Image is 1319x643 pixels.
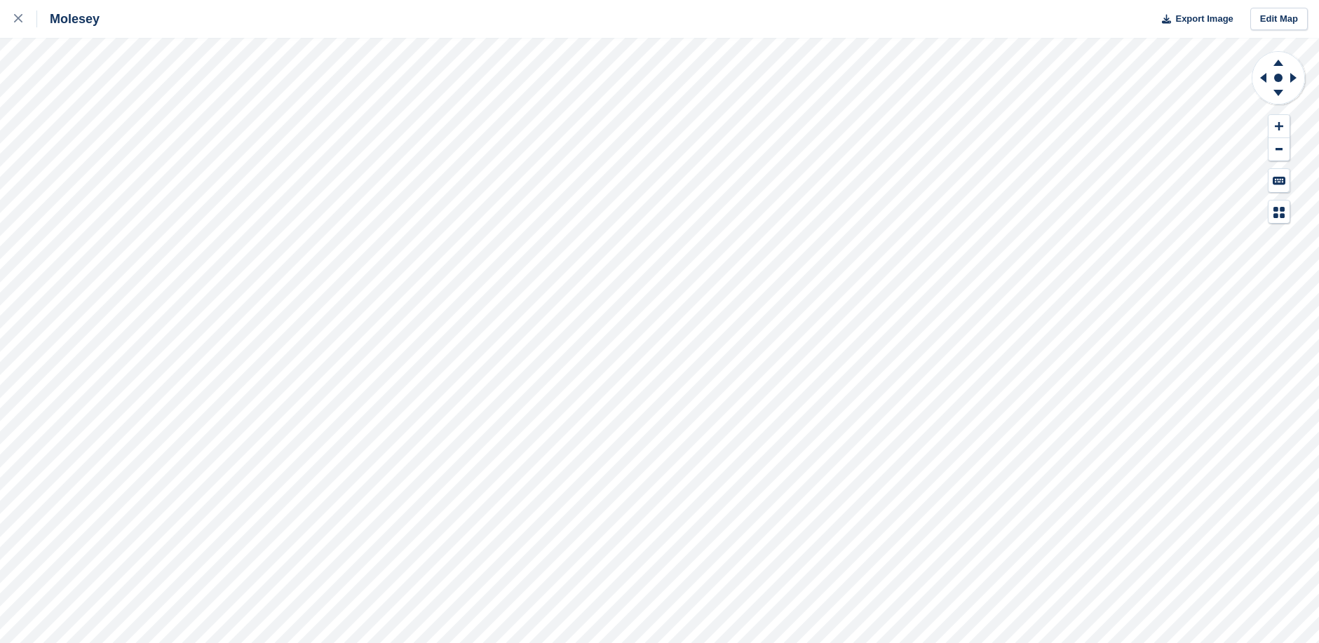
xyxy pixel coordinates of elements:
button: Export Image [1154,8,1233,31]
button: Zoom In [1269,115,1290,138]
a: Edit Map [1250,8,1308,31]
button: Zoom Out [1269,138,1290,161]
button: Map Legend [1269,201,1290,224]
button: Keyboard Shortcuts [1269,169,1290,192]
span: Export Image [1175,12,1233,26]
div: Molesey [37,11,100,27]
